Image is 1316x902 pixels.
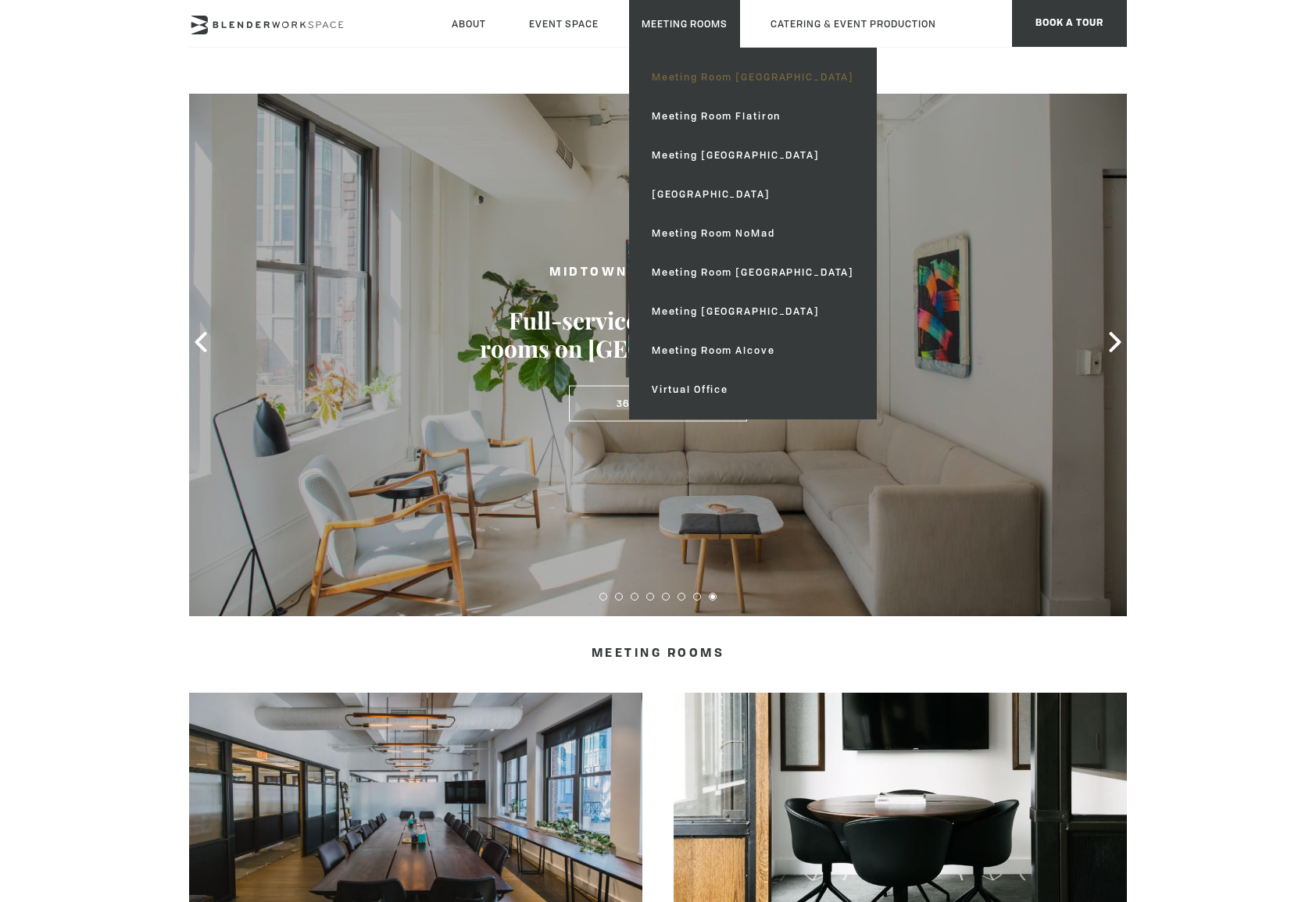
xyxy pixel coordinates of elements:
a: [GEOGRAPHIC_DATA] [639,175,867,214]
h2: MIDTOWN MEETING ROOMS [478,263,838,283]
a: Meeting Room Alcove [639,331,867,370]
a: Virtual Office [639,370,867,409]
a: Meeting Room Flatiron [639,97,867,136]
a: Meeting Room [GEOGRAPHIC_DATA] [639,58,867,97]
a: 360 Video Tour [569,386,747,422]
a: Meeting [GEOGRAPHIC_DATA] [639,136,867,175]
h4: Meeting Rooms [267,647,1049,661]
a: Meeting Room NoMad [639,214,867,253]
a: Meeting Room [GEOGRAPHIC_DATA] [639,253,867,292]
h3: Full-service, well appointed rooms on [GEOGRAPHIC_DATA] [478,306,838,362]
a: Meeting [GEOGRAPHIC_DATA] [639,292,867,331]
